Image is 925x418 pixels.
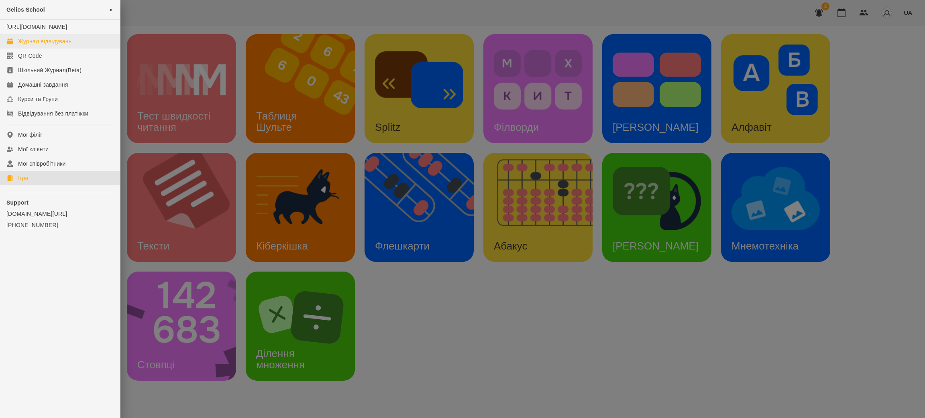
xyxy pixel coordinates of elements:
[6,6,45,13] span: Gelios School
[6,199,114,207] p: Support
[6,210,114,218] a: [DOMAIN_NAME][URL]
[18,131,42,139] div: Мої філії
[18,37,71,45] div: Журнал відвідувань
[18,145,49,153] div: Мої клієнти
[18,52,42,60] div: QR Code
[6,221,114,229] a: [PHONE_NUMBER]
[18,81,68,89] div: Домашні завдання
[18,160,66,168] div: Мої співробітники
[18,174,28,182] div: Ігри
[18,66,81,74] div: Шкільний Журнал(Beta)
[18,110,88,118] div: Відвідування без платіжки
[18,95,58,103] div: Курси та Групи
[109,6,114,13] span: ►
[6,24,67,30] a: [URL][DOMAIN_NAME]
